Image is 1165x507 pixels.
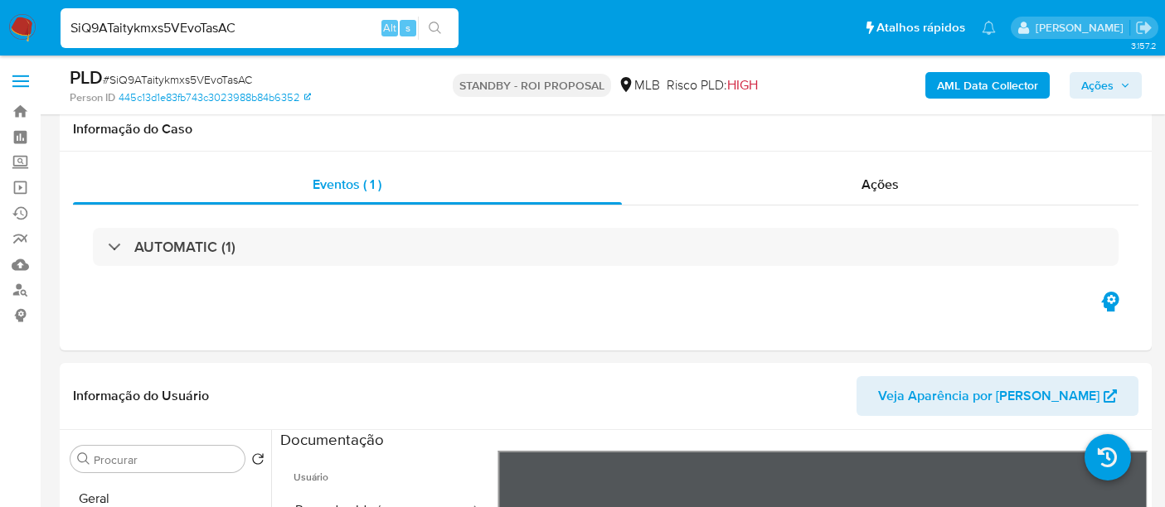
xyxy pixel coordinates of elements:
[119,90,311,105] a: 445c13d1e83fb743c3023988b84b6352
[405,20,410,36] span: s
[94,452,238,467] input: Procurar
[73,121,1138,138] h1: Informação do Caso
[77,452,90,466] button: Procurar
[1036,20,1129,36] p: erico.trevizan@mercadopago.com.br
[61,17,459,39] input: Pesquise usuários ou casos...
[862,175,899,194] span: Ações
[70,64,103,90] b: PLD
[727,75,758,94] span: HIGH
[313,175,381,194] span: Eventos ( 1 )
[103,71,252,88] span: # SiQ9ATaitykmxs5VEvoTasAC
[453,74,611,97] p: STANDBY - ROI PROPOSAL
[418,17,452,40] button: search-icon
[878,376,1099,416] span: Veja Aparência por [PERSON_NAME]
[1070,72,1142,99] button: Ações
[134,238,235,256] h3: AUTOMATIC (1)
[93,228,1119,266] div: AUTOMATIC (1)
[937,72,1038,99] b: AML Data Collector
[70,90,115,105] b: Person ID
[1135,19,1153,36] a: Sair
[925,72,1050,99] button: AML Data Collector
[1081,72,1114,99] span: Ações
[982,21,996,35] a: Notificações
[383,20,396,36] span: Alt
[876,19,965,36] span: Atalhos rápidos
[73,388,209,404] h1: Informação do Usuário
[857,376,1138,416] button: Veja Aparência por [PERSON_NAME]
[667,76,758,94] span: Risco PLD:
[618,76,660,94] div: MLB
[251,452,265,471] button: Retornar ao pedido padrão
